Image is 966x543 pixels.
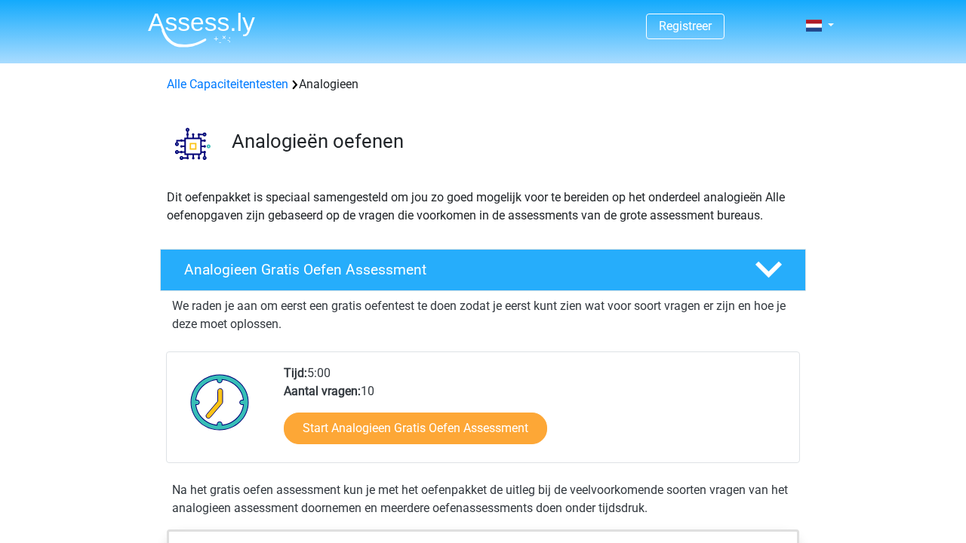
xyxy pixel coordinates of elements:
a: Registreer [659,19,712,33]
p: Dit oefenpakket is speciaal samengesteld om jou zo goed mogelijk voor te bereiden op het onderdee... [167,189,799,225]
b: Aantal vragen: [284,384,361,398]
a: Analogieen Gratis Oefen Assessment [154,249,812,291]
div: 5:00 10 [272,364,798,462]
a: Start Analogieen Gratis Oefen Assessment [284,413,547,444]
img: analogieen [161,112,225,176]
div: Na het gratis oefen assessment kun je met het oefenpakket de uitleg bij de veelvoorkomende soorte... [166,481,800,517]
h4: Analogieen Gratis Oefen Assessment [184,261,731,278]
h3: Analogieën oefenen [232,130,794,153]
a: Alle Capaciteitentesten [167,77,288,91]
img: Klok [182,364,258,440]
div: Analogieen [161,75,805,94]
b: Tijd: [284,366,307,380]
img: Assessly [148,12,255,48]
p: We raden je aan om eerst een gratis oefentest te doen zodat je eerst kunt zien wat voor soort vra... [172,297,794,333]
